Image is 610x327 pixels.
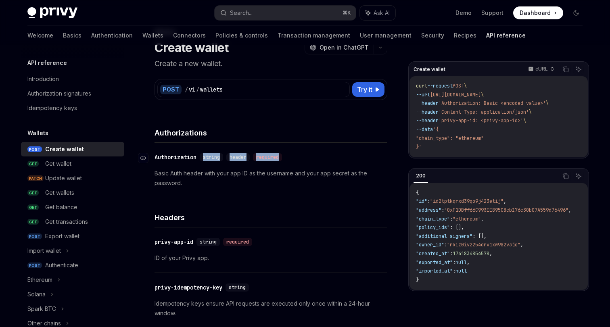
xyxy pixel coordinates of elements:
[155,153,196,161] div: Authorization
[138,150,155,166] a: Navigate to header
[27,190,39,196] span: GET
[223,238,252,246] div: required
[524,62,558,76] button: cURL
[230,8,253,18] div: Search...
[455,9,472,17] a: Demo
[455,268,467,274] span: null
[450,224,464,231] span: : [],
[27,161,39,167] span: GET
[535,66,548,72] p: cURL
[570,6,583,19] button: Toggle dark mode
[215,6,356,20] button: Search...⌘K
[416,259,453,266] span: "exported_at"
[573,171,584,181] button: Ask AI
[27,262,42,269] span: POST
[416,83,427,89] span: curl
[21,142,124,156] a: POSTCreate wallet
[173,26,206,45] a: Connectors
[416,135,484,142] span: "chain_type": "ethereum"
[416,268,453,274] span: "imported_at"
[520,9,551,17] span: Dashboard
[444,207,568,213] span: "0xF1DBff66C993EE895C8cb176c30b07A559d76496"
[185,85,188,94] div: /
[21,229,124,244] a: POSTExport wallet
[416,198,427,204] span: "id"
[45,188,74,198] div: Get wallets
[416,224,450,231] span: "policy_ids"
[453,268,455,274] span: :
[200,239,217,245] span: string
[27,246,61,256] div: Import wallet
[447,242,520,248] span: "rkiz0ivz254drv1xw982v3jq"
[155,283,222,292] div: privy-idempotency-key
[189,85,195,94] div: v1
[45,260,78,270] div: Authenticate
[414,171,428,181] div: 200
[464,83,467,89] span: \
[481,9,503,17] a: Support
[21,101,124,115] a: Idempotency keys
[196,85,199,94] div: /
[27,26,53,45] a: Welcome
[416,100,439,106] span: --header
[45,231,79,241] div: Export wallet
[27,7,77,19] img: dark logo
[27,103,77,113] div: Idempotency keys
[63,26,81,45] a: Basics
[278,26,350,45] a: Transaction management
[430,198,503,204] span: "id2tptkqrxd39qo9j423etij"
[529,109,532,115] span: \
[416,144,422,150] span: }'
[27,204,39,210] span: GET
[203,154,220,160] span: string
[472,233,487,240] span: : [],
[453,259,455,266] span: :
[374,9,390,17] span: Ask AI
[439,100,546,106] span: 'Authorization: Basic <encoded-value>'
[414,66,445,73] span: Create wallet
[27,74,59,84] div: Introduction
[155,127,387,138] h4: Authorizations
[357,85,372,94] span: Try it
[416,277,419,283] span: }
[155,169,387,188] p: Basic Auth header with your app ID as the username and your app secret as the password.
[560,171,571,181] button: Copy the contents from the code block
[253,153,282,161] div: required
[155,253,387,263] p: ID of your Privy app.
[439,109,529,115] span: 'Content-Type: application/json'
[441,207,444,213] span: :
[352,82,384,97] button: Try it
[520,242,523,248] span: ,
[21,86,124,101] a: Authorization signatures
[481,216,484,222] span: ,
[416,109,439,115] span: --header
[91,26,133,45] a: Authentication
[439,117,523,124] span: 'privy-app-id: <privy-app-id>'
[450,216,453,222] span: :
[45,159,71,169] div: Get wallet
[155,238,193,246] div: privy-app-id
[560,64,571,75] button: Copy the contents from the code block
[27,233,42,240] span: POST
[546,100,549,106] span: \
[27,89,91,98] div: Authorization signatures
[444,242,447,248] span: :
[568,207,571,213] span: ,
[416,216,450,222] span: "chain_type"
[481,92,484,98] span: \
[27,275,52,285] div: Ethereum
[45,217,88,227] div: Get transactions
[416,92,430,98] span: --url
[21,258,124,273] a: POSTAuthenticate
[416,233,472,240] span: "additional_signers"
[416,190,419,196] span: {
[142,26,163,45] a: Wallets
[430,92,481,98] span: [URL][DOMAIN_NAME]
[27,175,44,181] span: PATCH
[523,117,526,124] span: \
[453,83,464,89] span: POST
[433,126,439,133] span: '{
[421,26,444,45] a: Security
[453,216,481,222] span: "ethereum"
[416,250,450,257] span: "created_at"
